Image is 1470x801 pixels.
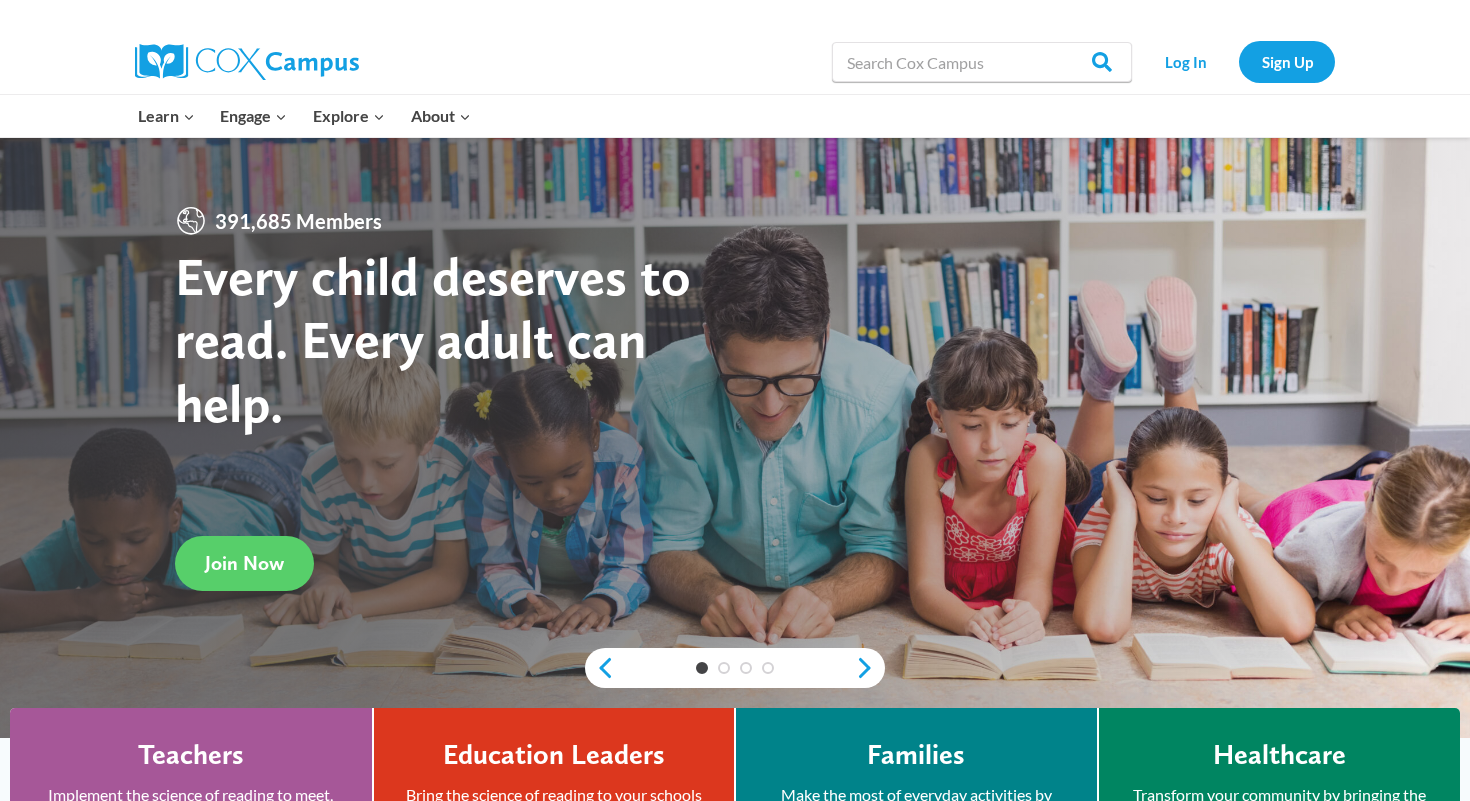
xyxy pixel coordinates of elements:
a: Sign Up [1239,41,1335,82]
nav: Secondary Navigation [1142,41,1335,82]
h4: Families [867,738,965,772]
a: next [855,656,885,680]
a: 3 [740,662,752,674]
h4: Education Leaders [443,738,665,772]
img: Cox Campus [135,44,359,80]
a: Log In [1142,41,1229,82]
input: Search Cox Campus [832,42,1132,82]
span: About [411,103,471,129]
span: Learn [138,103,195,129]
nav: Primary Navigation [125,95,483,137]
div: content slider buttons [585,648,885,688]
span: Explore [313,103,385,129]
strong: Every child deserves to read. Every adult can help. [175,244,691,435]
span: Join Now [205,551,284,575]
a: 2 [718,662,730,674]
a: Join Now [175,536,314,591]
h4: Healthcare [1213,738,1346,772]
a: 4 [762,662,774,674]
h4: Teachers [138,738,244,772]
span: Engage [220,103,287,129]
span: 391,685 Members [207,205,390,237]
a: previous [585,656,615,680]
a: 1 [696,662,708,674]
